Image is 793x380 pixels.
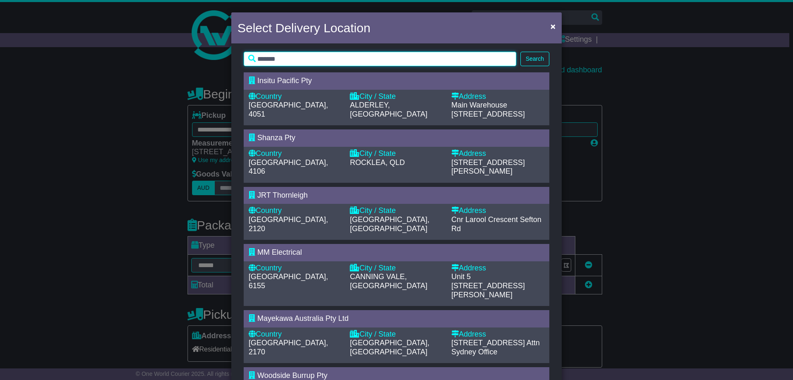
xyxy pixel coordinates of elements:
span: Cnr Larool Crescent Sefton Rd [451,215,541,233]
span: ROCKLEA, QLD [350,158,405,167]
span: × [551,22,556,31]
div: Country [249,92,342,101]
span: [GEOGRAPHIC_DATA], [GEOGRAPHIC_DATA] [350,215,429,233]
span: Woodside Burrup Pty [257,371,328,380]
span: MM Electrical [257,248,302,256]
span: [GEOGRAPHIC_DATA], 2120 [249,215,328,233]
span: [STREET_ADDRESS] [451,110,525,118]
div: Country [249,206,342,215]
span: CANNING VALE, [GEOGRAPHIC_DATA] [350,272,427,290]
div: Address [451,149,544,158]
div: Country [249,149,342,158]
span: [STREET_ADDRESS] [451,339,525,347]
div: Address [451,206,544,215]
button: Search [520,52,549,66]
span: Shanza Pty [257,134,295,142]
span: [GEOGRAPHIC_DATA], 4051 [249,101,328,118]
span: Main Warehouse [451,101,507,109]
span: Attn Sydney Office [451,339,540,356]
span: [GEOGRAPHIC_DATA], [GEOGRAPHIC_DATA] [350,339,429,356]
h4: Select Delivery Location [237,19,370,37]
div: City / State [350,264,443,273]
span: Mayekawa Australia Pty Ltd [257,314,349,323]
span: [STREET_ADDRESS][PERSON_NAME] [451,158,525,176]
div: Country [249,330,342,339]
div: City / State [350,92,443,101]
div: City / State [350,206,443,215]
span: [STREET_ADDRESS][PERSON_NAME] [451,282,525,299]
div: Country [249,264,342,273]
div: Address [451,330,544,339]
span: [GEOGRAPHIC_DATA], 2170 [249,339,328,356]
div: City / State [350,330,443,339]
div: Address [451,92,544,101]
span: [GEOGRAPHIC_DATA], 4106 [249,158,328,176]
div: Address [451,264,544,273]
span: Unit 5 [451,272,471,281]
span: [GEOGRAPHIC_DATA], 6155 [249,272,328,290]
span: ALDERLEY, [GEOGRAPHIC_DATA] [350,101,427,118]
span: JRT Thornleigh [257,191,308,199]
div: City / State [350,149,443,158]
button: Close [546,18,560,35]
span: Insitu Pacific Pty [257,76,312,85]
